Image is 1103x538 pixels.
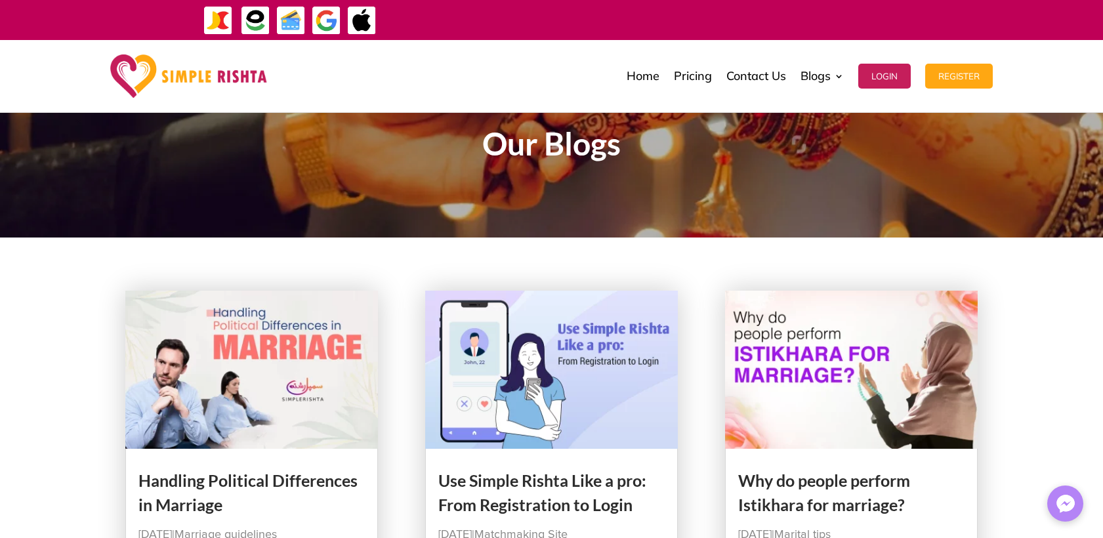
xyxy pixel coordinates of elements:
[725,291,978,449] img: Why do people perform Istikhara for marriage?
[858,64,911,89] button: Login
[347,6,377,35] img: ApplePay-icon
[241,6,270,35] img: EasyPaisa-icon
[276,6,306,35] img: Credit Cards
[1052,491,1079,517] img: Messenger
[801,43,844,109] a: Blogs
[925,43,993,109] a: Register
[674,43,712,109] a: Pricing
[925,64,993,89] button: Register
[125,291,379,449] img: Handling Political Differences in Marriage
[738,470,910,515] a: Why do people perform Istikhara for marriage?
[312,6,341,35] img: GooglePay-icon
[858,43,911,109] a: Login
[203,6,233,35] img: JazzCash-icon
[726,43,786,109] a: Contact Us
[138,470,358,515] a: Handling Political Differences in Marriage
[438,470,646,515] a: Use Simple Rishta Like a pro: From Registration to Login
[198,128,906,166] h1: Our Blogs
[627,43,659,109] a: Home
[425,291,678,449] img: Use Simple Rishta Like a pro: From Registration to Login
